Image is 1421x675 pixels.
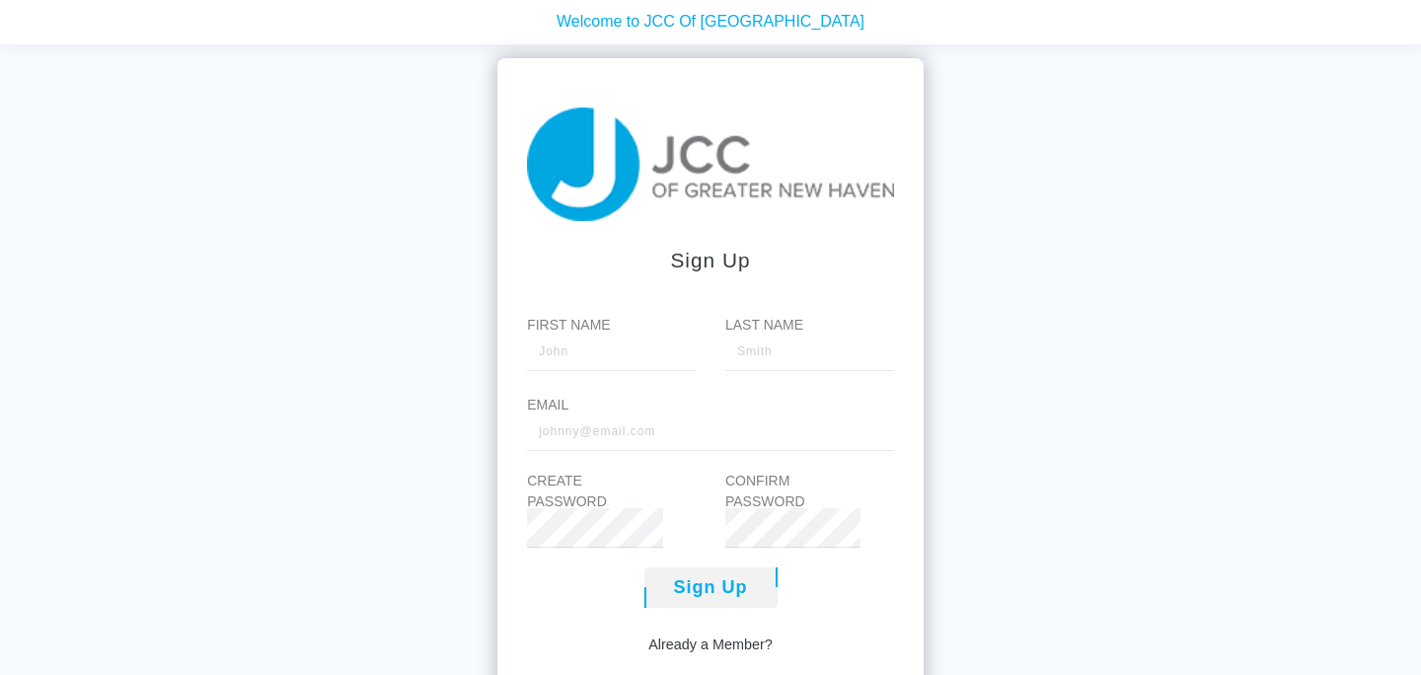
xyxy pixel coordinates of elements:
label: Email [527,395,894,415]
label: Last Name [725,315,894,336]
label: Create Password [527,471,662,512]
button: Sign Up [644,567,778,608]
input: Smith [725,332,894,371]
div: Sign up [527,245,894,275]
p: Welcome to JCC Of [GEOGRAPHIC_DATA] [15,4,1406,29]
input: johnny@email.com [527,412,894,451]
a: Already a Member? [648,635,773,656]
input: John [527,332,696,371]
img: taiji-logo.png [527,108,894,220]
label: Confirm Password [725,471,860,512]
label: First Name [527,315,696,336]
